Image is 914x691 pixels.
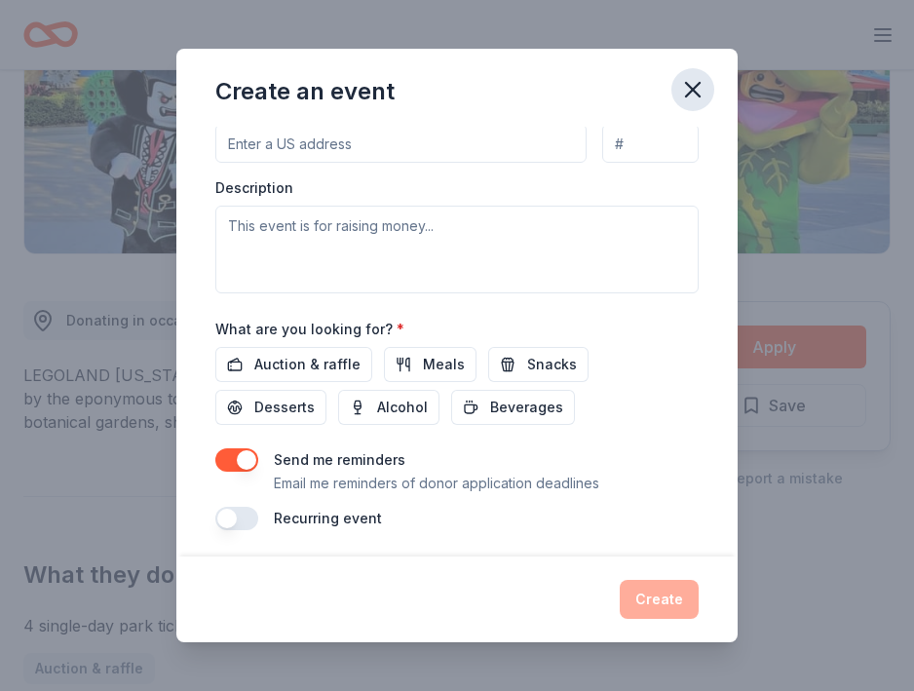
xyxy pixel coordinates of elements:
span: Beverages [490,396,563,419]
span: Snacks [527,353,577,376]
button: Alcohol [338,390,439,425]
span: Meals [423,353,465,376]
span: Auction & raffle [254,353,361,376]
label: Send me reminders [274,451,405,468]
button: Beverages [451,390,575,425]
div: Create an event [215,76,395,107]
button: Snacks [488,347,589,382]
span: Desserts [254,396,315,419]
label: Recurring event [274,510,382,526]
p: Email me reminders of donor application deadlines [274,472,599,495]
label: What are you looking for? [215,320,404,339]
button: Auction & raffle [215,347,372,382]
button: Meals [384,347,476,382]
button: Desserts [215,390,326,425]
input: Enter a US address [215,124,587,163]
span: Alcohol [377,396,428,419]
input: # [602,124,699,163]
label: Description [215,178,293,198]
